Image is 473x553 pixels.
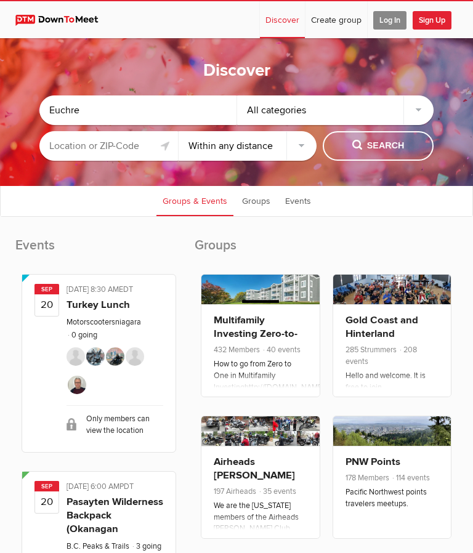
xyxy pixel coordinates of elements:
a: Discover [260,1,305,38]
a: Motorscootersniagara [67,317,141,327]
a: B.C. Peaks & Trails [67,541,129,551]
span: Sep [34,481,59,491]
span: Search [352,139,405,153]
h2: Events [15,236,182,268]
a: Groups & Events [156,185,233,216]
a: Gold Coast and Hinterland Strummers [346,314,418,353]
span: 285 Strummers [346,345,397,355]
a: Turkey Lunch [67,299,130,311]
b: 20 [35,491,59,513]
span: America/Vancouver [119,482,134,491]
a: Events [279,185,317,216]
div: Only members can view the location [67,405,163,443]
span: 178 Members [346,473,389,483]
a: Groups [236,185,277,216]
span: 208 events [346,345,417,366]
div: All categories [237,95,434,125]
span: 40 events [262,345,301,355]
img: Stevo M [126,347,144,366]
b: 20 [35,294,59,316]
a: Multifamily Investing Zero-to-One [214,314,297,353]
img: Shadow [68,376,86,394]
div: Pacific Northwest points travelers meetups. [346,486,439,510]
li: 3 going [131,541,161,551]
div: [DATE] 6:00 AM [67,481,163,495]
a: Create group [305,1,367,38]
input: Location or ZIP-Code [39,131,178,161]
img: MattYYZ [86,347,105,366]
span: Sign Up [413,11,451,30]
span: 35 events [258,486,296,496]
input: Search... [39,95,236,125]
div: [DATE] 8:30 AM [67,284,163,298]
img: Traveling Tim [106,347,124,366]
a: Sign Up [413,1,457,38]
a: Log In [368,1,412,38]
button: Search [323,131,434,161]
img: J Clark [67,347,85,366]
img: DownToMeet [15,15,110,26]
span: America/Toronto [119,285,133,294]
li: 0 going [67,330,97,340]
a: PNW Points [346,456,400,468]
h2: Groups [195,236,458,268]
h1: Discover [203,57,270,83]
span: 432 Members [214,345,260,355]
span: Sep [34,284,59,294]
a: Airheads [PERSON_NAME] Club-[US_STATE] [214,456,295,495]
span: Log In [373,11,406,30]
span: 197 Airheads [214,486,256,496]
span: 114 events [391,473,430,483]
